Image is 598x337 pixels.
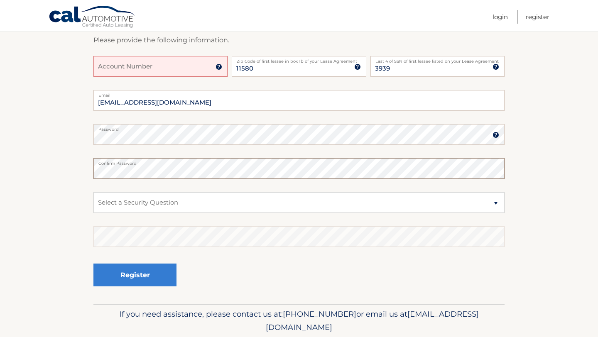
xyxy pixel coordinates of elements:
span: [PHONE_NUMBER] [283,309,356,319]
input: Email [93,90,505,111]
input: SSN or EIN (last 4 digits only) [370,56,505,77]
img: tooltip.svg [493,63,499,70]
label: Confirm Password [93,158,505,165]
p: If you need assistance, please contact us at: or email us at [99,308,499,334]
span: [EMAIL_ADDRESS][DOMAIN_NAME] [266,309,479,332]
img: tooltip.svg [354,63,361,70]
a: Cal Automotive [49,5,136,29]
img: tooltip.svg [493,132,499,138]
label: Email [93,90,505,97]
input: Zip Code [232,56,366,77]
label: Password [93,124,505,131]
a: Register [526,10,549,24]
label: Zip Code of first lessee in box 1b of your Lease Agreement [232,56,366,63]
button: Register [93,264,176,286]
label: Last 4 of SSN of first lessee listed on your Lease Agreement [370,56,505,63]
p: Please provide the following information. [93,34,505,46]
input: Account Number [93,56,228,77]
img: tooltip.svg [216,63,222,70]
a: Login [493,10,508,24]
